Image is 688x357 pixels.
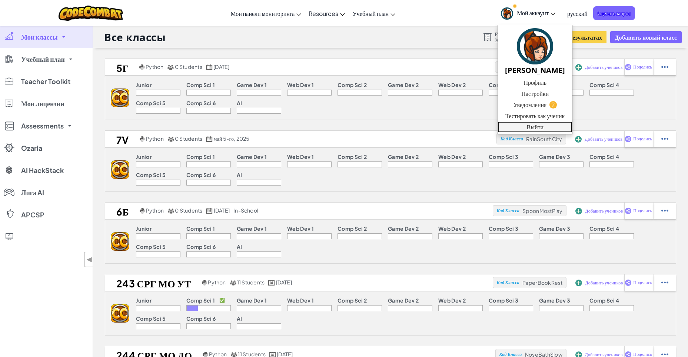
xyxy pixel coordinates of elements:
[498,88,572,99] a: Настройки
[625,279,632,286] img: IconShare_Purple.svg
[146,135,164,142] span: Python
[136,154,152,160] p: Junior
[140,136,145,142] img: python.png
[237,154,267,160] p: Game Dev 1
[542,31,607,43] button: Отчет о результатах
[136,100,166,106] p: Comp Sci 5
[585,65,623,70] span: Добавить учеников
[489,297,518,303] p: Comp Sci 3
[21,78,70,85] span: Teacher Toolkit
[610,31,681,43] button: Добавить новый класс
[567,10,588,17] span: русский
[105,205,493,216] a: 6б Python 0 Students [DATE] in-school
[105,277,493,288] a: 243 СрГ МО УТ Python 11 Students [DATE]
[388,226,419,231] p: Game Dev 2
[338,226,367,231] p: Comp Sci 2
[338,297,367,303] p: Comp Sci 2
[349,3,399,23] a: Учебный план
[305,3,349,23] a: Resources
[625,136,632,142] img: IconShare_Purple.svg
[167,208,174,214] img: MultipleUsers.png
[175,207,202,214] span: 0 Students
[589,82,619,88] p: Comp Sci 4
[237,244,242,250] p: AI
[498,110,572,121] a: Тестировать как ученик
[146,63,163,70] span: Python
[233,207,258,214] div: in-school
[497,1,559,25] a: Мой аккаунт
[21,100,64,107] span: Мои лицензии
[21,56,65,63] span: Учебный план
[219,297,225,303] p: ✅
[593,6,635,20] a: Сделать запрос
[661,279,668,286] img: IconStudentEllipsis.svg
[237,316,242,321] p: AI
[237,226,267,231] p: Game Dev 1
[111,160,129,179] img: logo
[237,82,267,88] p: Game Dev 1
[287,154,314,160] p: Web Dev 1
[268,280,275,286] img: calendar.svg
[136,297,152,303] p: Junior
[633,280,652,285] span: Поделись
[498,27,572,77] a: [PERSON_NAME]
[86,254,93,265] span: ◀
[237,279,265,286] span: 11 Students
[661,207,668,214] img: IconStudentEllipsis.svg
[105,133,496,144] a: 7v Python 0 Students май 5-го, 2025
[517,9,555,17] span: Мой аккаунт
[146,207,164,214] span: Python
[202,280,207,286] img: python.png
[175,63,202,70] span: 0 Students
[111,232,129,251] img: logo
[309,10,338,17] span: Resources
[21,34,58,40] span: Мои классы
[633,137,652,141] span: Поделись
[338,154,367,160] p: Comp Sci 2
[585,209,623,213] span: Добавить учеников
[237,297,267,303] p: Game Dev 1
[111,89,129,107] img: logo
[213,63,229,70] span: [DATE]
[625,207,632,214] img: IconShare_Purple.svg
[230,280,236,286] img: MultipleUsers.png
[661,136,668,142] img: IconStudentEllipsis.svg
[589,154,619,160] p: Comp Sci 4
[186,82,215,88] p: Comp Sci 1
[214,135,250,142] span: май 5-го, 2025
[522,279,562,286] span: PaperBookRest
[513,100,546,109] span: Уведомления
[633,65,652,69] span: Поделись
[575,208,582,214] img: IconAddStudents.svg
[136,316,166,321] p: Comp Sci 5
[186,226,215,231] p: Comp Sci 1
[497,208,519,213] span: Код Класса
[139,64,145,70] img: python.png
[186,172,216,178] p: Comp Sci 6
[489,82,518,88] p: Comp Sci 3
[287,297,314,303] p: Web Dev 1
[501,7,513,20] img: avatar
[505,64,565,76] h5: [PERSON_NAME]
[495,31,538,37] span: Еще нет лицензий
[105,61,495,73] a: 5г Python 0 Students [DATE]
[526,136,562,142] span: RainSouthCity
[352,10,389,17] span: Учебный план
[136,82,152,88] p: Junior
[522,207,562,214] span: SpoonMostPlay
[230,10,295,17] span: Мои панели мониторинга
[495,37,538,43] a: Запросить лицензии
[633,352,652,357] span: Поделись
[564,3,591,23] a: русский
[206,208,213,214] img: calendar.svg
[633,208,652,213] span: Поделись
[140,208,145,214] img: python.png
[21,145,42,151] span: Ozaria
[501,137,523,141] span: Код Класса
[175,135,202,142] span: 0 Students
[661,64,668,70] img: IconStudentEllipsis.svg
[585,137,622,141] span: Добавить учеников
[227,3,305,23] a: Мои панели мониторинга
[625,64,632,70] img: IconShare_Purple.svg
